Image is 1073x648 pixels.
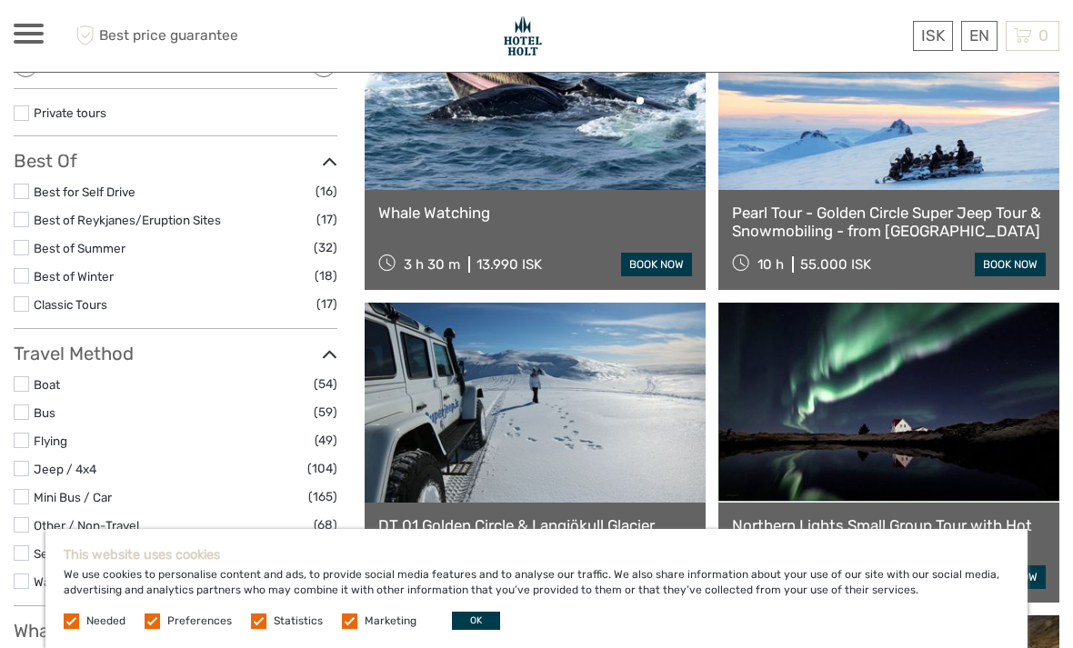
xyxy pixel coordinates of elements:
label: Statistics [274,613,323,629]
h3: Best Of [14,150,337,172]
a: Whale Watching [378,204,692,222]
span: (49) [315,430,337,451]
a: book now [975,253,1046,276]
a: Boat [34,377,60,392]
span: (17) [316,209,337,230]
a: Self-Drive [34,546,91,561]
span: (17) [316,294,337,314]
a: Classic Tours [34,297,107,312]
img: Hotel Holt [500,14,546,58]
span: (32) [314,237,337,258]
div: 55.000 ISK [800,256,871,273]
a: Best for Self Drive [34,184,135,199]
a: Other / Non-Travel [34,518,139,533]
span: (54) [314,374,337,394]
div: We use cookies to personalise content and ads, to provide social media features and to analyse ou... [45,529,1028,648]
label: Preferences [167,613,232,629]
h5: This website uses cookies [64,547,1009,563]
a: Flying [34,434,67,448]
button: OK [452,612,500,630]
a: DT 01 Golden Circle & Langjökull Glacier [378,516,692,534]
span: (18) [315,265,337,286]
div: EN [961,21,998,51]
a: Northern Lights Small Group Tour with Hot Cocoa & Free Photos [732,516,1046,553]
a: Best of Reykjanes/Eruption Sites [34,213,221,227]
span: (16) [316,181,337,202]
h3: Travel Method [14,343,337,364]
span: (68) [314,514,337,535]
a: Private tours [34,105,106,120]
a: book now [621,253,692,276]
a: Pearl Tour - Golden Circle Super Jeep Tour & Snowmobiling - from [GEOGRAPHIC_DATA] [732,204,1046,241]
span: (59) [314,402,337,423]
span: 0 [1036,26,1051,45]
label: Needed [86,613,125,629]
span: 10 h [757,256,784,273]
span: (104) [307,458,337,479]
a: Mini Bus / Car [34,490,112,504]
a: Bus [34,405,55,420]
span: ISK [921,26,945,45]
span: (165) [308,486,337,507]
div: 13.990 ISK [476,256,542,273]
a: Walking [34,574,76,589]
a: Jeep / 4x4 [34,462,96,476]
a: Best of Winter [34,269,114,284]
label: Marketing [365,613,416,629]
button: Open LiveChat chat widget [209,28,231,50]
p: We're away right now. Please check back later! [25,32,206,46]
h3: What do you want to see? [14,620,337,642]
a: Best of Summer [34,241,125,255]
span: 3 h 30 m [404,256,460,273]
span: Best price guarantee [71,21,276,51]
